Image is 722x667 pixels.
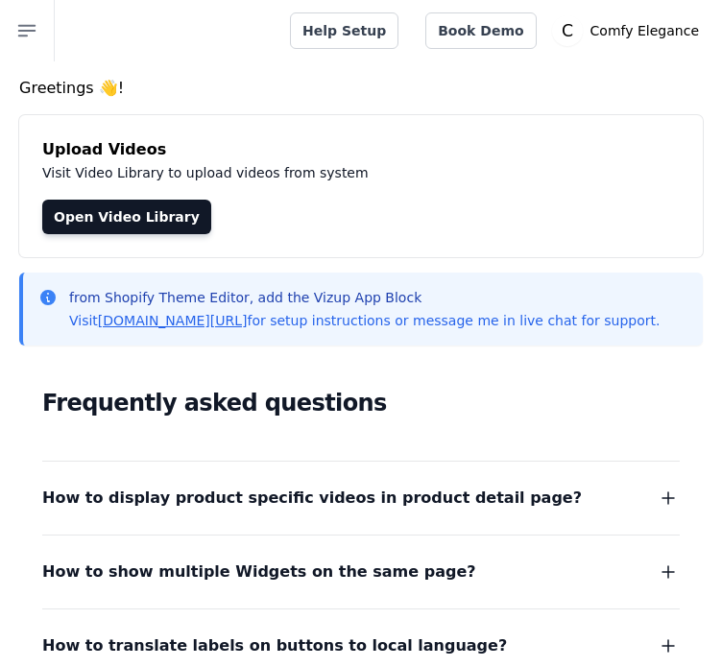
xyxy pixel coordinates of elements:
p: from Shopify Theme Editor, add the Vizup App Block [69,288,660,307]
button: How to show multiple Widgets on the same page? [42,559,680,585]
h2: Frequently asked questions [42,384,680,422]
p: Comfy Elegance [583,13,707,48]
h4: Greetings 👋! [19,77,703,100]
button: C Comfy Elegance [552,13,707,48]
p: Visit Video Library to upload videos from system [42,161,680,184]
a: Help Setup [290,12,398,49]
p: Visit for setup instructions or message me in live chat for support. [69,311,660,330]
button: How to display product specific videos in product detail page? [42,485,680,512]
span: How to translate labels on buttons to local language? [42,632,507,659]
span: How to display product specific videos in product detail page? [42,485,582,512]
text: C [562,21,573,40]
span: How to show multiple Widgets on the same page? [42,559,476,585]
button: How to translate labels on buttons to local language? [42,632,680,659]
a: Book Demo [425,12,536,49]
a: [DOMAIN_NAME][URL] [98,313,248,328]
a: Open Video Library [42,200,211,234]
h4: Upload Videos [42,138,680,161]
